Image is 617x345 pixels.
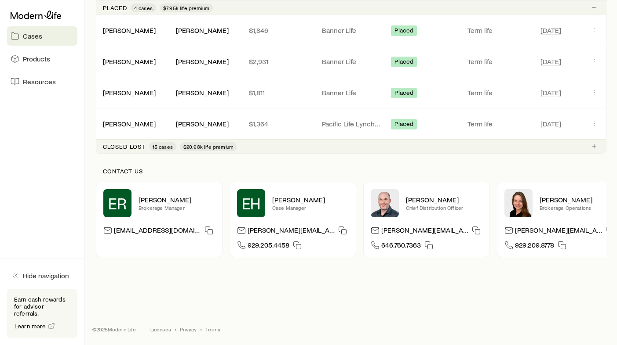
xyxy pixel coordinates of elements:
[515,241,554,252] span: 929.209.8778
[205,326,220,333] a: Terms
[322,88,381,97] p: Banner Life
[15,323,46,329] span: Learn more
[515,226,602,237] p: [PERSON_NAME][EMAIL_ADDRESS][DOMAIN_NAME]
[103,26,156,34] a: [PERSON_NAME]
[540,26,561,35] span: [DATE]
[183,143,234,150] span: $20.98k life premium
[394,27,413,36] span: Placed
[176,26,229,35] div: [PERSON_NAME]
[540,88,561,97] span: [DATE]
[153,143,173,150] span: 15 cases
[381,241,421,252] span: 646.760.7363
[272,195,349,204] p: [PERSON_NAME]
[23,271,69,280] span: Hide navigation
[103,119,156,128] a: [PERSON_NAME]
[103,168,599,175] p: Contact us
[322,57,381,66] p: Banner Life
[467,88,526,97] p: Term life
[103,119,156,129] div: [PERSON_NAME]
[322,26,381,35] p: Banner Life
[249,26,308,35] p: $1,846
[134,4,153,11] span: 4 cases
[150,326,171,333] a: Licenses
[176,88,229,97] div: [PERSON_NAME]
[272,204,349,211] p: Case Manager
[406,195,482,204] p: [PERSON_NAME]
[108,194,127,212] span: ER
[14,296,70,317] p: Earn cash rewards for advisor referrals.
[249,119,308,128] p: $1,364
[467,57,526,66] p: Term life
[7,266,77,285] button: Hide navigation
[371,189,399,217] img: Dan Pierson
[103,88,156,97] a: [PERSON_NAME]
[180,326,197,333] a: Privacy
[23,54,50,63] span: Products
[7,26,77,46] a: Cases
[394,120,413,129] span: Placed
[7,72,77,91] a: Resources
[394,89,413,98] span: Placed
[139,204,215,211] p: Brokerage Manager
[176,119,229,129] div: [PERSON_NAME]
[381,226,468,237] p: [PERSON_NAME][EMAIL_ADDRESS][DOMAIN_NAME]
[139,195,215,204] p: [PERSON_NAME]
[103,88,156,97] div: [PERSON_NAME]
[92,326,136,333] p: © 2025 Modern Life
[248,226,335,237] p: [PERSON_NAME][EMAIL_ADDRESS][DOMAIN_NAME]
[7,49,77,68] a: Products
[176,57,229,66] div: [PERSON_NAME]
[23,32,42,40] span: Cases
[7,289,77,338] div: Earn cash rewards for advisor referrals.Learn more
[540,119,561,128] span: [DATE]
[114,226,201,237] p: [EMAIL_ADDRESS][DOMAIN_NAME]
[23,77,56,86] span: Resources
[200,326,202,333] span: •
[249,88,308,97] p: $1,811
[467,119,526,128] p: Term life
[249,57,308,66] p: $2,931
[175,326,176,333] span: •
[540,57,561,66] span: [DATE]
[103,26,156,35] div: [PERSON_NAME]
[163,4,209,11] span: $7.95k life premium
[322,119,381,128] p: Pacific Life Lynchburg
[103,57,156,66] div: [PERSON_NAME]
[406,204,482,211] p: Chief Distribution Officer
[248,241,289,252] span: 929.205.4458
[103,143,146,150] p: Closed lost
[394,58,413,67] span: Placed
[242,194,261,212] span: EH
[103,4,127,11] p: Placed
[103,57,156,65] a: [PERSON_NAME]
[540,204,616,211] p: Brokerage Operations
[540,195,616,204] p: [PERSON_NAME]
[504,189,533,217] img: Ellen Wall
[467,26,526,35] p: Term life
